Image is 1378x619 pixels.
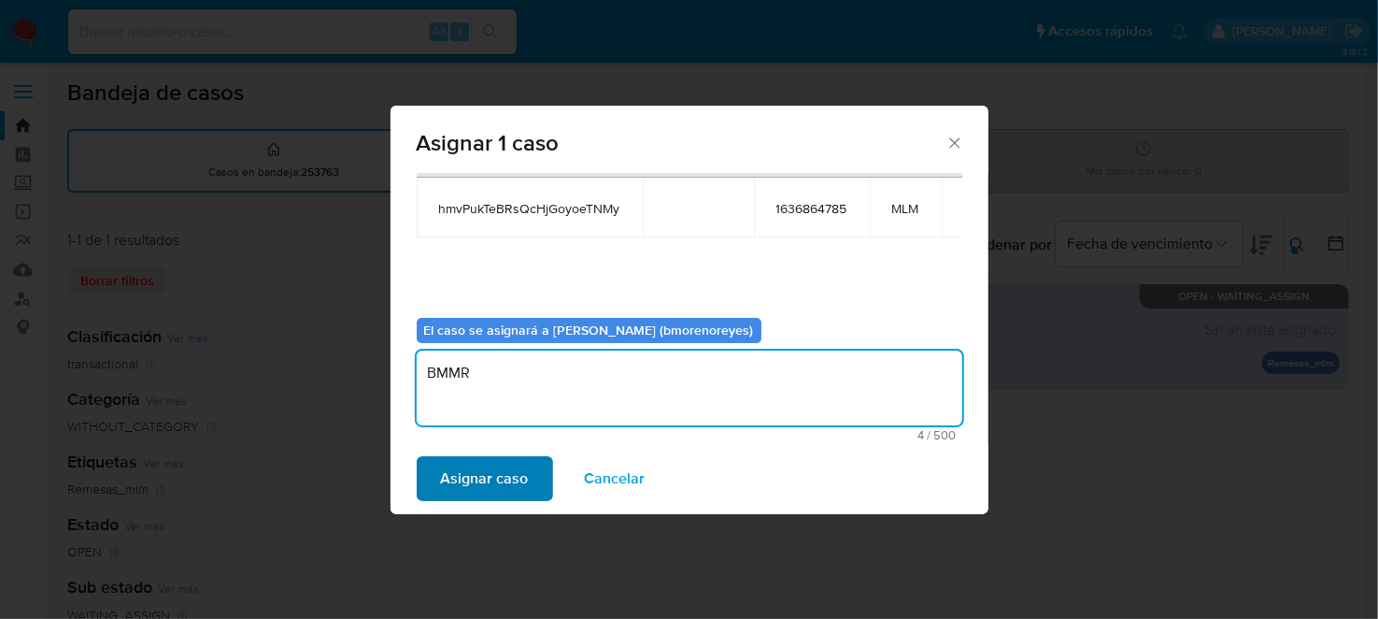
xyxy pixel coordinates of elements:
span: hmvPukTeBRsQcHjGoyoeTNMy [439,200,620,217]
span: Asignar 1 caso [417,132,946,154]
span: 1636864785 [776,200,847,217]
span: Asignar caso [441,458,529,499]
span: Cancelar [585,458,646,499]
button: Cancelar [561,456,670,501]
div: assign-modal [391,106,988,514]
button: Asignar caso [417,456,553,501]
span: MLM [892,200,919,217]
textarea: BMMR [417,351,962,425]
button: Cerrar ventana [945,134,962,151]
b: El caso se asignará a [PERSON_NAME] (bmorenoreyes) [424,321,754,339]
span: Máximo 500 caracteres [422,429,957,441]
